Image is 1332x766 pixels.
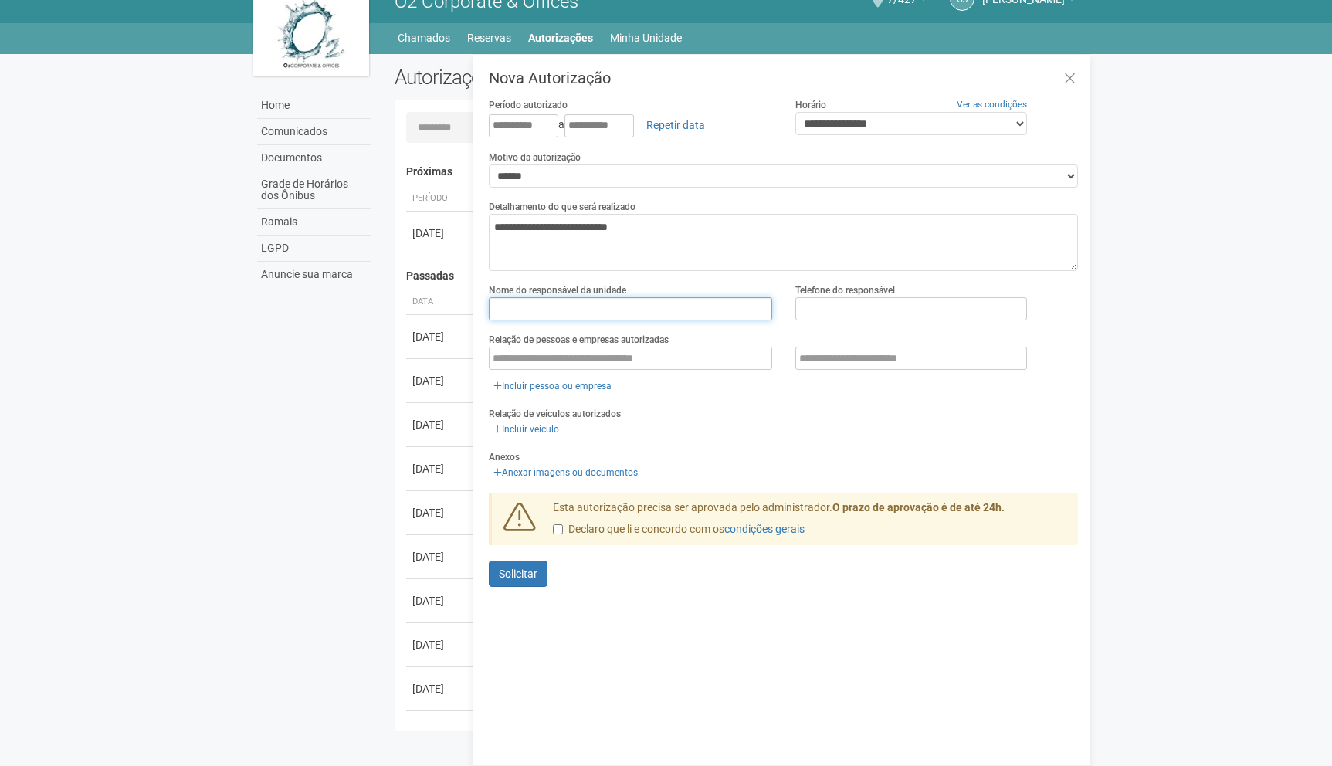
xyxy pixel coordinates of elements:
label: Período autorizado [489,98,568,112]
a: Repetir data [636,112,715,138]
th: Período [406,186,476,212]
a: Ver as condições [957,99,1027,110]
div: [DATE] [412,681,469,697]
a: Minha Unidade [610,27,682,49]
a: Incluir veículo [489,421,564,438]
div: [DATE] [412,505,469,520]
a: Reservas [467,27,511,49]
label: Horário [795,98,826,112]
strong: O prazo de aprovação é de até 24h. [832,501,1005,513]
label: Telefone do responsável [795,283,895,297]
div: [DATE] [412,461,469,476]
div: [DATE] [412,549,469,564]
div: [DATE] [412,637,469,652]
a: Grade de Horários dos Ônibus [257,171,371,209]
a: Anuncie sua marca [257,262,371,287]
a: Anexar imagens ou documentos [489,464,642,481]
label: Nome do responsável da unidade [489,283,626,297]
a: Home [257,93,371,119]
a: Documentos [257,145,371,171]
a: Chamados [398,27,450,49]
div: [DATE] [412,373,469,388]
label: Declaro que li e concordo com os [553,522,805,537]
div: [DATE] [412,593,469,608]
div: [DATE] [412,417,469,432]
label: Motivo da autorização [489,151,581,164]
span: Solicitar [499,568,537,580]
th: Data [406,290,476,315]
a: LGPD [257,236,371,262]
input: Declaro que li e concordo com oscondições gerais [553,524,563,534]
div: a [489,112,772,138]
a: Comunicados [257,119,371,145]
label: Relação de veículos autorizados [489,407,621,421]
label: Detalhamento do que será realizado [489,200,635,214]
h2: Autorizações [395,66,725,89]
a: Incluir pessoa ou empresa [489,378,616,395]
h4: Próximas [406,166,1068,178]
a: Autorizações [528,27,593,49]
a: Ramais [257,209,371,236]
div: Esta autorização precisa ser aprovada pelo administrador. [541,500,1079,545]
label: Relação de pessoas e empresas autorizadas [489,333,669,347]
div: [DATE] [412,329,469,344]
h4: Passadas [406,270,1068,282]
label: Anexos [489,450,520,464]
button: Solicitar [489,561,547,587]
h3: Nova Autorização [489,70,1078,86]
a: condições gerais [724,523,805,535]
div: [DATE] [412,225,469,241]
